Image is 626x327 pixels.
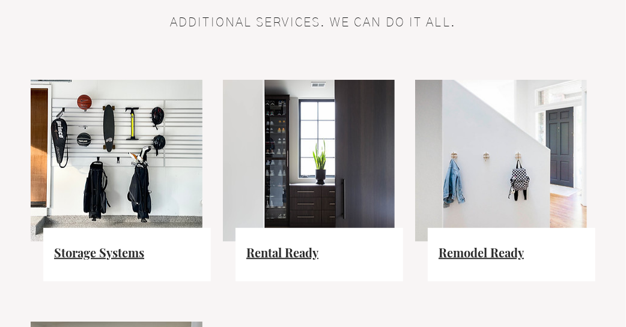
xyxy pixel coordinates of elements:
img: home organizing storage solutions [31,80,202,242]
a: Remodel Ready [439,244,524,260]
span: ADDITIONAL SERVICES. WE CAN DO IT ALL. [170,16,456,29]
a: Rental Ready [246,244,318,260]
img: real estate ready [223,80,395,242]
img: home organizing storage solutions [415,80,587,242]
a: Storage Systems [54,244,144,260]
